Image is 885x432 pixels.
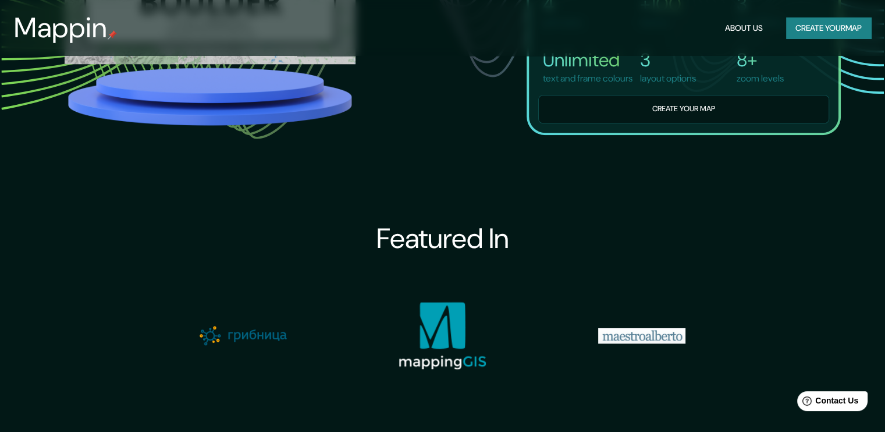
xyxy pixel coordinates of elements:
[720,17,767,39] button: About Us
[786,17,871,39] button: Create yourmap
[65,64,356,129] img: platform.png
[737,72,784,86] p: zoom levels
[598,328,685,343] img: maestroalberto-logo
[376,222,509,255] h3: Featured In
[737,48,784,72] h4: 8+
[108,30,117,40] img: mappin-pin
[781,387,872,419] iframe: Help widget launcher
[200,326,287,345] img: gribnica-logo
[538,95,829,123] button: Create your map
[543,72,632,86] p: text and frame colours
[14,12,108,44] h3: Mappin
[640,48,696,72] h4: 3
[640,72,696,86] p: layout options
[399,302,486,369] img: mappinggis-logo
[543,48,632,72] h4: Unlimited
